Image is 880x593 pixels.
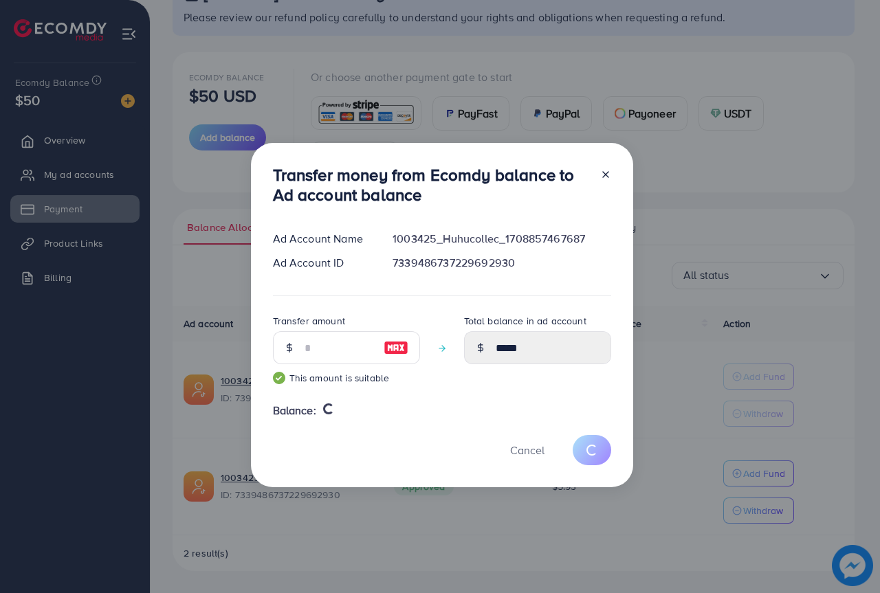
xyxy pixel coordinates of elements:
[273,403,316,418] span: Balance:
[464,314,586,328] label: Total balance in ad account
[273,165,589,205] h3: Transfer money from Ecomdy balance to Ad account balance
[273,371,420,385] small: This amount is suitable
[262,231,382,247] div: Ad Account Name
[510,443,544,458] span: Cancel
[382,231,621,247] div: 1003425_Huhucollec_1708857467687
[384,339,408,356] img: image
[262,255,382,271] div: Ad Account ID
[382,255,621,271] div: 7339486737229692930
[273,314,345,328] label: Transfer amount
[493,435,562,465] button: Cancel
[273,372,285,384] img: guide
